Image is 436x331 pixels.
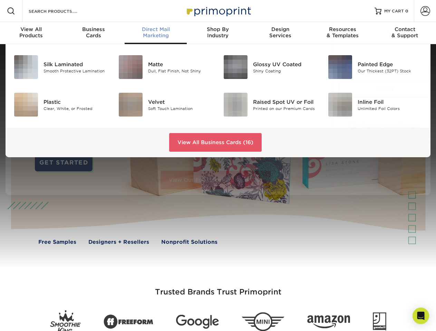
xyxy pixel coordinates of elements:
[374,28,430,34] span: CREATE AN ACCOUNT
[187,26,249,32] span: Shop By
[384,8,404,14] span: MY CART
[62,26,124,32] span: Business
[62,26,124,39] div: Cards
[366,73,403,77] a: forgot password?
[169,133,262,152] a: View All Business Cards (16)
[16,271,420,305] h3: Trusted Brands Trust Primoprint
[311,26,374,39] div: & Templates
[161,171,271,189] a: View Our Full List of Products (28)
[405,9,408,13] span: 0
[249,22,311,44] a: DesignServices
[176,315,219,329] img: Google
[311,26,374,32] span: Resources
[338,28,358,34] span: SIGN IN
[249,26,311,39] div: Services
[125,26,187,39] div: Marketing
[125,26,187,32] span: Direct Mail
[187,26,249,39] div: Industry
[28,7,95,15] input: SEARCH PRODUCTS.....
[2,310,59,329] iframe: Google Customer Reviews
[184,3,253,18] img: Primoprint
[249,26,311,32] span: Design
[413,308,429,324] div: Open Intercom Messenger
[338,103,430,111] div: OR
[311,22,374,44] a: Resources& Templates
[62,22,124,44] a: BusinessCards
[338,37,430,50] input: Email
[125,22,187,44] a: Direct MailMarketing
[338,81,430,97] a: Login
[373,312,386,331] img: Goodwill
[307,315,350,329] img: Amazon
[187,22,249,44] a: Shop ByIndustry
